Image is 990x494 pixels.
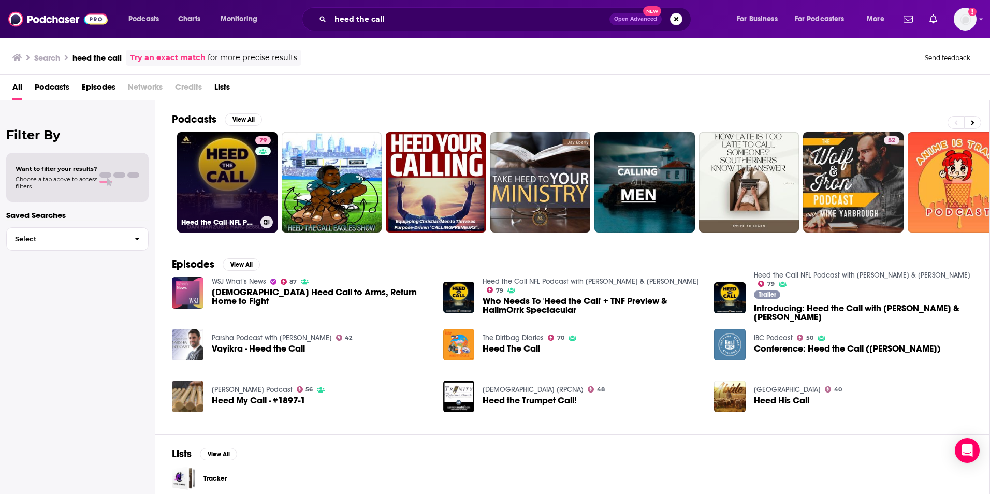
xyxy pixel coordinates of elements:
button: open menu [213,11,271,27]
a: 79 [487,287,503,293]
a: 79 [758,281,775,287]
a: Summit Point Church [754,385,821,394]
button: Open AdvancedNew [609,13,662,25]
a: The Dirtbag Diaries [483,333,544,342]
a: Vayikra - Heed the Call [212,344,305,353]
a: ListsView All [172,447,237,460]
a: EpisodesView All [172,258,260,271]
h3: heed the call [72,53,122,63]
span: Select [7,236,126,242]
img: Who Needs To 'Heed the Call' + TNF Preview & HallmOrrk Spectacular [443,282,475,313]
a: WSJ What’s News [212,277,266,286]
span: Choose a tab above to access filters. [16,176,97,190]
a: Trinity Reformed Church (RPCNA) [483,385,584,394]
a: Show notifications dropdown [899,10,917,28]
span: For Business [737,12,778,26]
span: New [643,6,662,16]
a: 40 [825,386,842,393]
a: 50 [797,335,813,341]
button: View All [200,448,237,460]
a: 52 [884,136,899,144]
span: 48 [597,387,605,392]
h2: Episodes [172,258,214,271]
input: Search podcasts, credits, & more... [330,11,609,27]
h2: Podcasts [172,113,216,126]
a: 56 [297,386,313,393]
a: Heed the Call NFL Podcast with Dan Hanzus & Marc Sessler [483,277,699,286]
span: Monitoring [221,12,257,26]
h3: Search [34,53,60,63]
a: PodcastsView All [172,113,262,126]
button: Select [6,227,149,251]
img: Heed My Call - #1897-1 [172,381,203,412]
img: Vayikra - Heed the Call [172,329,203,360]
div: Open Intercom Messenger [955,438,980,463]
span: Conference: Heed the Call ([PERSON_NAME]) [754,344,941,353]
span: 79 [259,136,267,146]
p: Saved Searches [6,210,149,220]
a: Show notifications dropdown [925,10,941,28]
h2: Filter By [6,127,149,142]
a: Lists [214,79,230,100]
span: 70 [557,336,564,340]
a: 70 [548,335,564,341]
a: Heed My Call - #1897-1 [212,396,305,405]
a: Heed the Trumpet Call! [483,396,577,405]
span: for more precise results [208,52,297,64]
a: Episodes [82,79,115,100]
h3: Heed the Call NFL Podcast with [PERSON_NAME] & [PERSON_NAME] [181,218,256,227]
span: Networks [128,79,163,100]
span: 40 [834,387,842,392]
a: 52 [803,132,904,233]
img: Heed His Call [714,381,746,412]
span: Want to filter your results? [16,165,97,172]
a: 42 [336,335,353,341]
img: Podchaser - Follow, Share and Rate Podcasts [8,9,108,29]
a: Try an exact match [130,52,206,64]
span: 87 [289,280,297,284]
a: Heed His Call [754,396,809,405]
span: All [12,79,22,100]
span: 56 [305,387,313,392]
a: Charts [171,11,207,27]
span: Tracker [172,467,195,490]
span: Podcasts [128,12,159,26]
span: Credits [175,79,202,100]
svg: Add a profile image [968,8,977,16]
span: More [867,12,884,26]
img: Heed the Trumpet Call! [443,381,475,412]
span: Introducing: Heed the Call with [PERSON_NAME] & [PERSON_NAME] [754,304,973,322]
a: Tom Barnard Podcast [212,385,293,394]
a: IBC Podcast [754,333,793,342]
a: Parsha Podcast with Ari Goldwag [212,333,332,342]
img: Ukrainians Heed Call to Arms, Return Home to Fight [172,277,203,309]
span: Charts [178,12,200,26]
span: 50 [806,336,813,340]
img: User Profile [954,8,977,31]
img: Heed The Call [443,329,475,360]
a: 87 [281,279,297,285]
a: Heed The Call [483,344,540,353]
a: Conference: Heed the Call (David Schwarz) [754,344,941,353]
button: open menu [860,11,897,27]
a: Heed the Call NFL Podcast with Dan Hanzus & Marc Sessler [754,271,970,280]
img: Conference: Heed the Call (David Schwarz) [714,329,746,360]
a: Introducing: Heed the Call with Dan Hanzus & Marc Sessler [714,282,746,314]
span: [DEMOGRAPHIC_DATA] Heed Call to Arms, Return Home to Fight [212,288,431,306]
button: open menu [121,11,172,27]
div: Search podcasts, credits, & more... [312,7,701,31]
span: Trailer [759,292,776,298]
a: Introducing: Heed the Call with Dan Hanzus & Marc Sessler [754,304,973,322]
